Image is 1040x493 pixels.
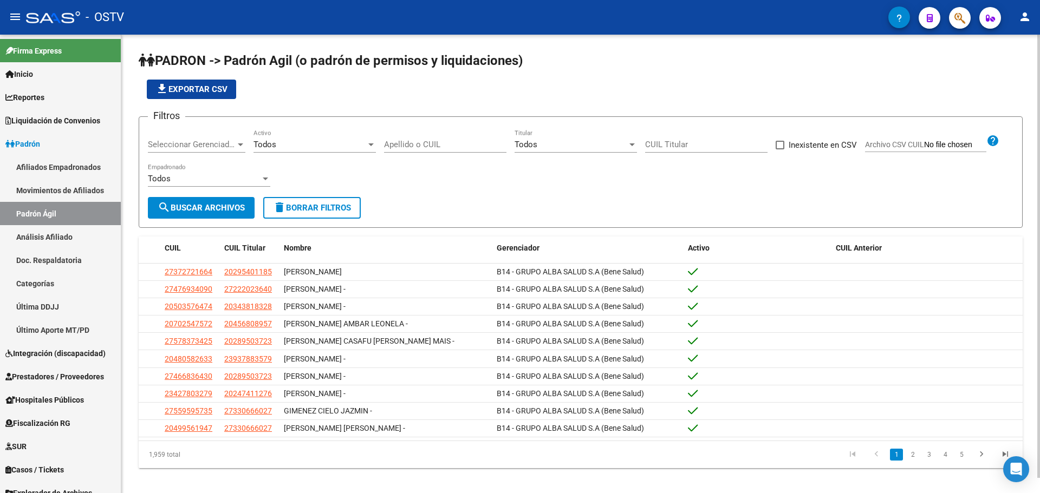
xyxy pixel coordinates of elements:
[224,354,272,363] span: 23937883579
[284,319,408,328] span: [PERSON_NAME] AMBAR LEONELA -
[5,394,84,406] span: Hospitales Públicos
[224,337,272,345] span: 20289503723
[273,201,286,214] mat-icon: delete
[158,201,171,214] mat-icon: search
[866,449,887,461] a: go to previous page
[831,236,1023,260] datatable-header-cell: CUIL Anterior
[165,389,212,398] span: 23427803279
[148,174,171,183] span: Todos
[220,236,279,260] datatable-header-cell: CUIL Titular
[224,302,272,311] span: 20343818328
[284,285,346,293] span: [PERSON_NAME] -
[497,267,644,276] span: B14 - GRUPO ALBA SALUD S.A (Bene Salud)
[224,285,272,293] span: 27222023640
[971,449,992,461] a: go to next page
[497,372,644,380] span: B14 - GRUPO ALBA SALUD S.A (Bene Salud)
[160,236,220,260] datatable-header-cell: CUIL
[224,406,272,415] span: 27330666027
[284,337,454,345] span: [PERSON_NAME] CASAFU [PERSON_NAME] MAIS -
[497,424,644,432] span: B14 - GRUPO ALBA SALUD S.A (Bene Salud)
[986,134,999,147] mat-icon: help
[497,244,539,252] span: Gerenciador
[5,371,104,383] span: Prestadores / Proveedores
[139,441,314,468] div: 1,959 total
[279,236,492,260] datatable-header-cell: Nombre
[497,406,644,415] span: B14 - GRUPO ALBA SALUD S.A (Bene Salud)
[284,244,311,252] span: Nombre
[906,449,919,461] a: 2
[284,372,346,380] span: [PERSON_NAME] -
[148,108,185,123] h3: Filtros
[497,302,644,311] span: B14 - GRUPO ALBA SALUD S.A (Bene Salud)
[284,267,342,276] span: [PERSON_NAME]
[888,445,905,464] li: page 1
[284,424,405,432] span: [PERSON_NAME] [PERSON_NAME] -
[139,53,523,68] span: PADRON -> Padrón Agil (o padrón de permisos y liquidaciones)
[155,82,168,95] mat-icon: file_download
[86,5,124,29] span: - OSTV
[158,203,245,213] span: Buscar Archivos
[5,347,106,359] span: Integración (discapacidad)
[842,449,863,461] a: go to first page
[5,91,44,103] span: Reportes
[1003,456,1029,482] div: Open Intercom Messenger
[5,45,62,57] span: Firma Express
[5,115,100,127] span: Liquidación de Convenios
[273,203,351,213] span: Borrar Filtros
[5,441,27,452] span: SUR
[263,197,361,219] button: Borrar Filtros
[224,424,272,432] span: 27330666027
[492,236,684,260] datatable-header-cell: Gerenciador
[995,449,1016,461] a: go to last page
[284,389,346,398] span: [PERSON_NAME] -
[688,244,710,252] span: Activo
[497,354,644,363] span: B14 - GRUPO ALBA SALUD S.A (Bene Salud)
[939,449,952,461] a: 4
[253,140,276,149] span: Todos
[165,424,212,432] span: 20499561947
[789,139,857,152] span: Inexistente en CSV
[865,140,924,149] span: Archivo CSV CUIL
[165,354,212,363] span: 20480582633
[497,319,644,328] span: B14 - GRUPO ALBA SALUD S.A (Bene Salud)
[284,354,346,363] span: [PERSON_NAME] -
[165,302,212,311] span: 20503576474
[922,449,935,461] a: 3
[224,244,265,252] span: CUIL Titular
[224,389,272,398] span: 20247411276
[497,285,644,293] span: B14 - GRUPO ALBA SALUD S.A (Bene Salud)
[890,449,903,461] a: 1
[165,267,212,276] span: 27372721664
[684,236,831,260] datatable-header-cell: Activo
[497,337,644,345] span: B14 - GRUPO ALBA SALUD S.A (Bene Salud)
[148,140,236,149] span: Seleccionar Gerenciador
[924,140,986,150] input: Archivo CSV CUIL
[5,464,64,476] span: Casos / Tickets
[497,389,644,398] span: B14 - GRUPO ALBA SALUD S.A (Bene Salud)
[224,267,272,276] span: 20295401185
[953,445,970,464] li: page 5
[5,68,33,80] span: Inicio
[224,319,272,328] span: 20456808957
[148,197,255,219] button: Buscar Archivos
[5,417,70,429] span: Fiscalización RG
[165,372,212,380] span: 27466836430
[165,319,212,328] span: 20702547572
[165,406,212,415] span: 27559595735
[836,244,882,252] span: CUIL Anterior
[905,445,921,464] li: page 2
[955,449,968,461] a: 5
[5,138,40,150] span: Padrón
[224,372,272,380] span: 20289503723
[165,285,212,293] span: 27476934090
[165,244,181,252] span: CUIL
[284,406,372,415] span: GIMENEZ CIELO JAZMIN -
[515,140,537,149] span: Todos
[9,10,22,23] mat-icon: menu
[284,302,346,311] span: [PERSON_NAME] -
[1018,10,1031,23] mat-icon: person
[147,80,236,99] button: Exportar CSV
[165,337,212,345] span: 27578373425
[937,445,953,464] li: page 4
[921,445,937,464] li: page 3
